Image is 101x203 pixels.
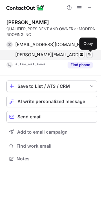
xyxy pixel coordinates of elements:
[6,96,97,107] button: AI write personalized message
[68,62,93,68] button: Reveal Button
[17,84,86,89] div: Save to List / ATS / CRM
[17,129,68,135] span: Add to email campaign
[6,4,44,11] img: ContactOut v5.3.10
[17,156,95,162] span: Notes
[6,154,97,163] button: Notes
[6,80,97,92] button: save-profile-one-click
[17,143,95,149] span: Find work email
[6,142,97,150] button: Find work email
[6,126,97,138] button: Add to email campaign
[17,114,42,119] span: Send email
[15,52,88,58] span: [PERSON_NAME][EMAIL_ADDRESS][DOMAIN_NAME]
[17,99,85,104] span: AI write personalized message
[6,26,97,38] div: QUALIFIER, PRESIDENT AND OWNER at MODERN ROOFING INC
[15,42,88,47] span: [EMAIL_ADDRESS][DOMAIN_NAME]
[6,111,97,122] button: Send email
[6,19,49,25] div: [PERSON_NAME]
